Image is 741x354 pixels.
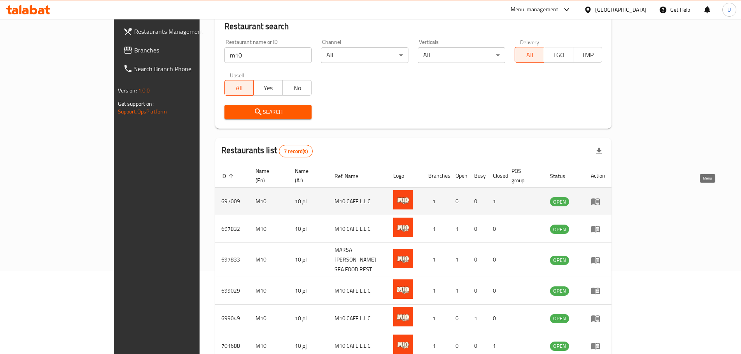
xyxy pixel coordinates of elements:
[487,243,505,277] td: 0
[221,145,313,157] h2: Restaurants list
[487,277,505,305] td: 0
[224,105,312,119] button: Search
[249,243,289,277] td: M10
[224,80,254,96] button: All
[228,82,251,94] span: All
[134,27,231,36] span: Restaurants Management
[328,188,387,215] td: M10 CAFE L.L.C
[468,215,487,243] td: 0
[418,47,505,63] div: All
[134,64,231,73] span: Search Branch Phone
[449,215,468,243] td: 1
[468,243,487,277] td: 0
[585,164,611,188] th: Action
[231,107,306,117] span: Search
[449,277,468,305] td: 1
[295,166,319,185] span: Name (Ar)
[449,164,468,188] th: Open
[335,171,368,181] span: Ref. Name
[511,5,559,14] div: Menu-management
[328,305,387,332] td: M10 CAFE L.L.C
[328,277,387,305] td: M10 CAFE L.L.C
[550,256,569,265] span: OPEN
[328,215,387,243] td: M10 CAFE L.L.C
[279,148,312,155] span: 7 record(s)
[289,277,328,305] td: ام 10
[422,188,449,215] td: 1
[422,305,449,332] td: 1
[253,80,283,96] button: Yes
[138,85,150,96] span: 1.0.0
[487,215,505,243] td: 0
[393,335,413,354] img: M10
[289,188,328,215] td: ام 10
[422,215,449,243] td: 1
[387,164,422,188] th: Logo
[591,224,605,234] div: Menu
[328,243,387,277] td: MARSA [PERSON_NAME] SEA FOOD REST
[550,342,569,351] span: OPEN
[282,80,312,96] button: No
[550,314,569,323] div: OPEN
[591,341,605,351] div: Menu
[550,225,569,234] span: OPEN
[230,72,244,78] label: Upsell
[520,39,540,45] label: Delivery
[118,85,137,96] span: Version:
[727,5,731,14] span: U
[518,49,541,61] span: All
[393,249,413,268] img: M10
[422,277,449,305] td: 1
[576,49,599,61] span: TMP
[279,145,313,157] div: Total records count
[550,286,569,295] span: OPEN
[573,47,603,63] button: TMP
[550,314,569,323] span: OPEN
[550,197,569,206] div: OPEN
[550,197,569,206] span: OPEN
[422,164,449,188] th: Branches
[257,82,280,94] span: Yes
[117,41,238,59] a: Branches
[224,47,312,63] input: Search for restaurant name or ID..
[249,305,289,332] td: M10
[468,188,487,215] td: 0
[224,21,603,32] h2: Restaurant search
[487,164,505,188] th: Closed
[468,277,487,305] td: 0
[544,47,573,63] button: TGO
[468,164,487,188] th: Busy
[449,243,468,277] td: 1
[393,218,413,237] img: M10
[595,5,646,14] div: [GEOGRAPHIC_DATA]
[256,166,280,185] span: Name (En)
[117,59,238,78] a: Search Branch Phone
[289,305,328,332] td: ام 10
[289,215,328,243] td: ام 10
[221,171,236,181] span: ID
[590,142,608,160] div: Export file
[393,279,413,299] img: M10
[512,166,535,185] span: POS group
[249,277,289,305] td: M10
[449,188,468,215] td: 0
[547,49,570,61] span: TGO
[591,286,605,295] div: Menu
[289,243,328,277] td: ام 10
[393,190,413,209] img: M10
[550,171,575,181] span: Status
[117,22,238,41] a: Restaurants Management
[118,99,154,109] span: Get support on:
[487,305,505,332] td: 0
[449,305,468,332] td: 0
[487,188,505,215] td: 1
[118,106,167,117] a: Support.OpsPlatform
[321,47,408,63] div: All
[134,45,231,55] span: Branches
[393,307,413,326] img: M10
[249,188,289,215] td: M10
